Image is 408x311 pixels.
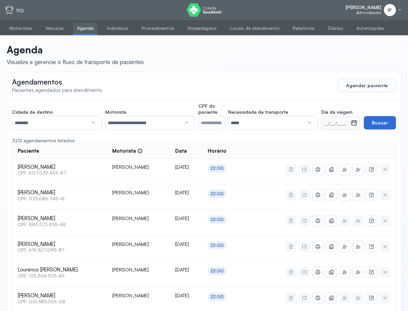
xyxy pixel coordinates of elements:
[210,191,224,197] div: 22:00
[352,23,389,34] a: Autorizações
[210,165,224,171] div: 22:00
[321,109,352,115] span: Dia da viagem
[18,267,101,273] span: Lourenco [PERSON_NAME]
[18,190,101,196] span: [PERSON_NAME]
[175,293,197,299] div: [DATE]
[184,23,221,34] a: Hospedagens
[5,6,13,14] img: tfd.svg
[228,109,288,115] span: Necessidade de transporte
[18,273,101,279] span: CPF: 125.304.925-49
[42,23,68,34] a: Veículos
[210,294,224,300] div: 22:00
[18,222,101,227] span: CPF: 883.572.955-68
[175,241,197,247] div: [DATE]
[175,164,197,170] div: [DATE]
[7,44,144,56] p: Agenda
[5,23,36,34] a: Motoristas
[18,247,101,253] span: CPF: 619.307.095-87
[210,217,224,222] div: 22:00
[7,58,144,65] div: Visualize e gerencie o fluxo de transporte de pacientes
[208,148,226,154] span: Horário
[105,109,126,115] span: Motorista
[12,87,102,93] span: Pacientes agendados para atendimento
[18,299,101,305] span: CPF: 061.585.065-08
[12,109,53,115] span: Cidade de destino
[175,190,197,196] div: [DATE]
[364,116,396,129] button: Buscar
[73,23,98,34] a: Agenda
[187,3,221,17] img: logo do Cidade Saudável
[112,190,164,196] div: [PERSON_NAME]
[346,5,381,10] span: [PERSON_NAME]
[138,23,178,34] a: Procedimentos
[18,293,101,299] span: [PERSON_NAME]
[12,138,396,144] div: 3212 agendamentos listados
[112,215,164,221] div: [PERSON_NAME]
[12,77,62,86] span: Agendamentos
[103,23,132,34] a: Indivíduos
[356,10,381,15] span: Administrador
[112,267,164,273] div: [PERSON_NAME]
[210,243,224,248] div: 22:00
[18,164,101,170] span: [PERSON_NAME]
[175,148,187,154] span: Data
[18,241,101,248] span: [PERSON_NAME]
[289,23,319,34] a: Relatórios
[324,120,348,127] small: __/__/____
[175,267,197,273] div: [DATE]
[210,268,224,274] div: 22:00
[226,23,283,34] a: Locais de atendimento
[16,8,24,14] p: TFD
[338,79,396,92] button: Agendar paciente
[175,215,197,221] div: [DATE]
[18,196,101,202] span: CPF: 025.086.745-16
[18,215,101,222] span: [PERSON_NAME]
[18,148,39,154] span: Paciente
[112,164,164,170] div: [PERSON_NAME]
[198,103,224,115] span: CPF do paciente
[112,241,164,247] div: [PERSON_NAME]
[18,170,101,176] span: CPF: 607.039.465-87
[388,7,392,13] span: IP
[112,148,143,154] div: Motorista
[112,293,164,299] div: [PERSON_NAME]
[324,23,347,34] a: Diárias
